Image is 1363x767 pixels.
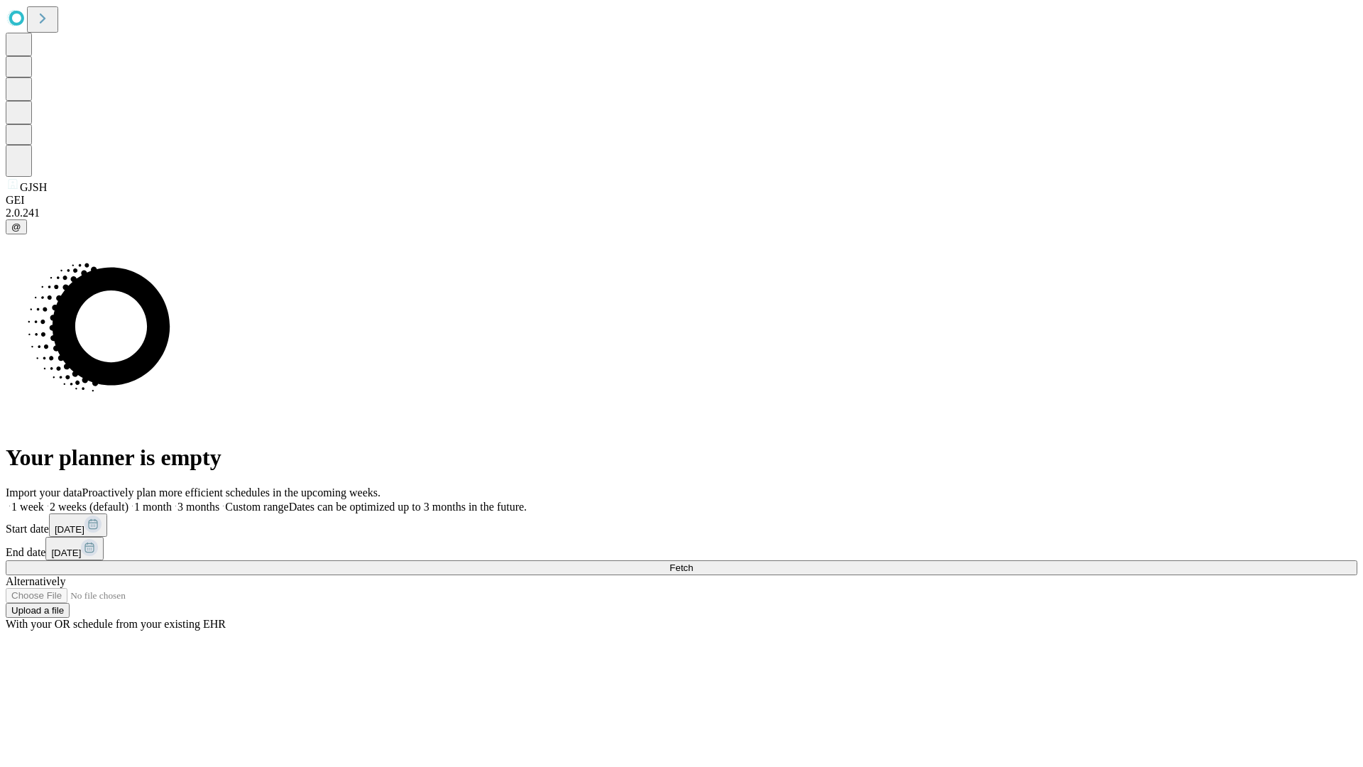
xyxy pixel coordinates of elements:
span: With your OR schedule from your existing EHR [6,618,226,630]
span: 1 month [134,501,172,513]
span: 2 weeks (default) [50,501,128,513]
button: Fetch [6,560,1357,575]
div: End date [6,537,1357,560]
span: Alternatively [6,575,65,587]
span: GJSH [20,181,47,193]
span: Import your data [6,486,82,499]
div: GEI [6,194,1357,207]
div: 2.0.241 [6,207,1357,219]
span: 3 months [177,501,219,513]
span: @ [11,222,21,232]
span: Fetch [669,562,693,573]
span: Proactively plan more efficient schedules in the upcoming weeks. [82,486,381,499]
button: [DATE] [49,513,107,537]
h1: Your planner is empty [6,445,1357,471]
button: Upload a file [6,603,70,618]
button: @ [6,219,27,234]
span: [DATE] [55,524,84,535]
span: Dates can be optimized up to 3 months in the future. [289,501,527,513]
button: [DATE] [45,537,104,560]
span: 1 week [11,501,44,513]
span: Custom range [225,501,288,513]
span: [DATE] [51,548,81,558]
div: Start date [6,513,1357,537]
